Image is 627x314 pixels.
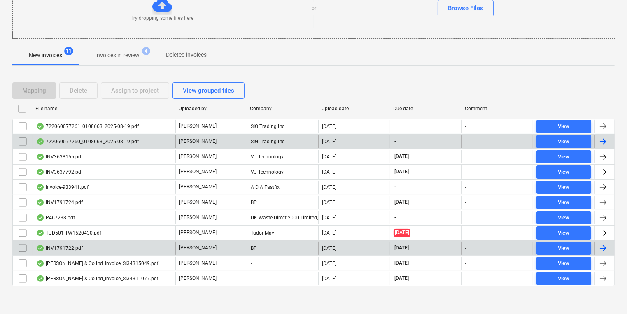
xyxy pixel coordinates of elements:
div: OCR finished [36,169,44,175]
p: [PERSON_NAME] [179,275,217,282]
div: OCR finished [36,123,44,130]
div: - [465,230,466,236]
div: OCR finished [36,199,44,206]
div: SIG Trading Ltd [247,135,319,148]
p: Try dropping some files here [131,15,194,22]
div: - [465,245,466,251]
button: View [536,165,591,179]
div: [DATE] [322,276,336,281]
div: [DATE] [322,200,336,205]
button: View [536,272,591,285]
p: Deleted invoices [166,51,207,59]
button: View [536,211,591,224]
div: Due date [393,106,458,112]
button: View [536,120,591,133]
div: View [558,274,570,284]
div: View [558,213,570,223]
div: - [465,200,466,205]
div: Comment [465,106,530,112]
div: [DATE] [322,184,336,190]
div: View [558,244,570,253]
div: - [465,154,466,160]
div: - [247,257,319,270]
iframe: Chat Widget [586,274,627,314]
div: OCR finished [36,184,44,191]
div: - [465,261,466,266]
p: [PERSON_NAME] [179,168,217,175]
div: [DATE] [322,230,336,236]
span: [DATE] [394,168,410,175]
span: - [394,214,397,221]
div: OCR finished [36,245,44,251]
div: VJ Technology [247,150,319,163]
div: - [465,276,466,281]
div: Upload date [322,106,387,112]
div: View [558,122,570,131]
span: - [394,184,397,191]
div: - [465,184,466,190]
p: [PERSON_NAME] [179,229,217,236]
button: View [536,150,591,163]
div: OCR finished [36,138,44,145]
div: INV3637792.pdf [36,169,83,175]
p: New invoices [29,51,62,60]
div: INV1791724.pdf [36,199,83,206]
div: [DATE] [322,169,336,175]
div: [DATE] [322,154,336,160]
div: - [465,215,466,221]
div: OCR finished [36,230,44,236]
button: View [536,257,591,270]
span: [DATE] [394,229,410,237]
div: View [558,259,570,268]
span: 11 [64,47,73,55]
div: View [558,152,570,162]
div: [DATE] [322,123,336,129]
p: [PERSON_NAME] [179,138,217,145]
div: 722060077260_0108663_2025-08-19.pdf [36,138,139,145]
div: OCR finished [36,260,44,267]
p: or [312,5,316,12]
div: View [558,183,570,192]
div: View [558,198,570,207]
div: [DATE] [322,215,336,221]
div: OCR finished [36,154,44,160]
button: View [536,242,591,255]
div: [DATE] [322,139,336,144]
div: - [465,139,466,144]
p: [PERSON_NAME] [179,199,217,206]
p: [PERSON_NAME] [179,244,217,251]
p: [PERSON_NAME] [179,123,217,130]
span: - [394,123,397,130]
div: View [558,137,570,147]
button: View [536,135,591,148]
p: [PERSON_NAME] [179,184,217,191]
div: A D A Fastfix [247,181,319,194]
div: File name [35,106,172,112]
div: - [465,169,466,175]
span: [DATE] [394,275,410,282]
button: View [536,196,591,209]
div: Uploaded by [179,106,244,112]
p: [PERSON_NAME] [179,214,217,221]
span: [DATE] [394,244,410,251]
div: OCR finished [36,214,44,221]
button: View [536,226,591,240]
p: [PERSON_NAME] [179,153,217,160]
div: - [247,272,319,285]
div: 722060077261_0108663_2025-08-19.pdf [36,123,139,130]
div: [PERSON_NAME] & Co Ltd_Invoice_SI34311077.pdf [36,275,158,282]
div: [DATE] [322,245,336,251]
div: TUD501-TW1520430.pdf [36,230,101,236]
div: BP [247,242,319,255]
div: View [558,228,570,238]
div: INV3638155.pdf [36,154,83,160]
div: P467238.pdf [36,214,75,221]
div: VJ Technology [247,165,319,179]
div: BP [247,196,319,209]
div: Browse Files [448,3,483,14]
div: Invoice-933941.pdf [36,184,89,191]
div: SIG Trading Ltd [247,120,319,133]
div: [PERSON_NAME] & Co Ltd_Invoice_SI34315049.pdf [36,260,158,267]
div: OCR finished [36,275,44,282]
div: [DATE] [322,261,336,266]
